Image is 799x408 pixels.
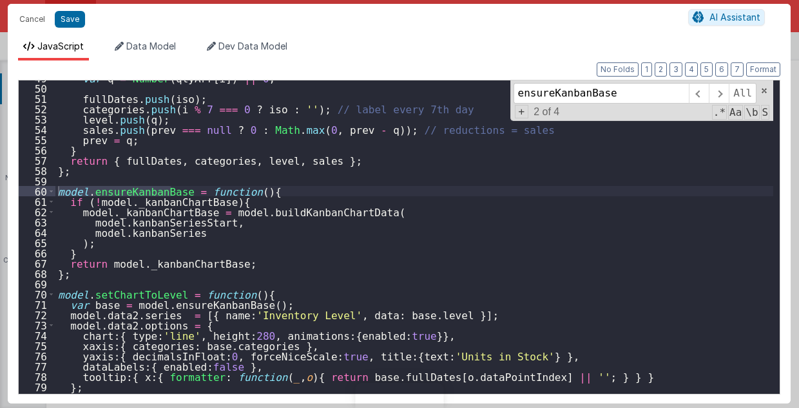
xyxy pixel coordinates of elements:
[19,320,55,330] div: 73
[19,289,55,299] div: 70
[19,299,55,310] div: 71
[597,62,639,77] button: No Folds
[19,155,55,165] div: 57
[19,268,55,279] div: 68
[514,83,689,104] input: Search for
[729,83,756,104] span: Alt-Enter
[746,62,780,77] button: Format
[19,310,55,320] div: 72
[19,165,55,176] div: 58
[37,41,84,51] span: JavaScript
[19,248,55,258] div: 66
[19,258,55,268] div: 67
[731,62,744,77] button: 7
[19,237,55,248] div: 65
[712,105,727,120] span: RegExp Search
[728,105,743,120] span: CaseSensitive Search
[126,41,176,51] span: Data Model
[55,11,85,28] button: Save
[19,186,55,196] div: 60
[761,105,770,120] span: Search In Selection
[709,12,760,23] span: AI Assistant
[19,134,55,145] div: 55
[19,371,55,382] div: 78
[669,62,682,77] button: 3
[19,176,55,186] div: 59
[19,124,55,134] div: 54
[715,62,728,77] button: 6
[19,145,55,155] div: 56
[19,330,55,340] div: 74
[19,382,55,392] div: 79
[19,93,55,104] div: 51
[685,62,698,77] button: 4
[19,196,55,207] div: 61
[19,227,55,237] div: 64
[528,106,564,118] span: 2 of 4
[19,279,55,289] div: 69
[19,207,55,217] div: 62
[700,62,713,77] button: 5
[744,105,759,120] span: Whole Word Search
[19,361,55,371] div: 77
[19,114,55,124] div: 53
[19,217,55,227] div: 63
[515,105,529,118] span: Toggel Replace mode
[19,392,55,402] div: 80
[19,104,55,114] div: 52
[218,41,287,51] span: Dev Data Model
[655,62,667,77] button: 2
[641,62,652,77] button: 1
[19,83,55,93] div: 50
[19,351,55,361] div: 76
[19,340,55,351] div: 75
[13,10,52,28] button: Cancel
[688,9,765,26] button: AI Assistant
